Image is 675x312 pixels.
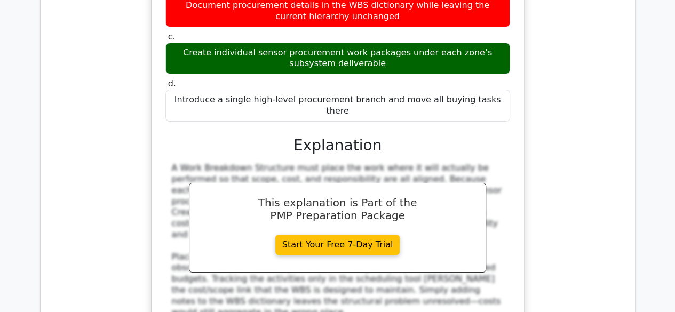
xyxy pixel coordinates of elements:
h3: Explanation [172,137,504,155]
div: Create individual sensor procurement work packages under each zone’s subsystem deliverable [165,43,510,75]
span: c. [168,31,176,42]
a: Start Your Free 7-Day Trial [275,235,400,255]
span: d. [168,78,176,89]
div: Introduce a single high-level procurement branch and move all buying tasks there [165,90,510,122]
